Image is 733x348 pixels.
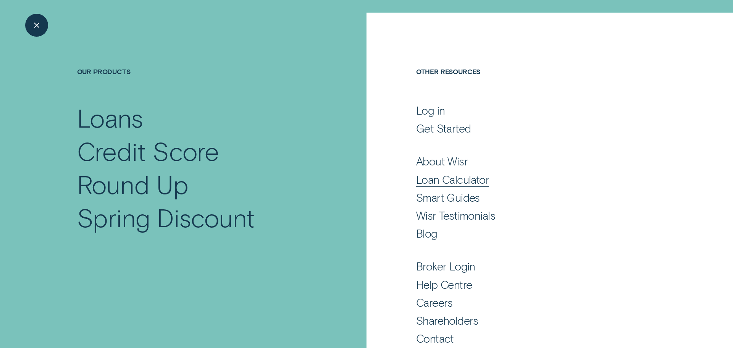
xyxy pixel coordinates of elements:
[416,314,656,327] a: Shareholders
[416,191,480,204] div: Smart Guides
[416,173,489,186] div: Loan Calculator
[77,134,313,168] a: Credit Score
[416,67,656,102] h4: Other Resources
[77,201,313,234] a: Spring Discount
[77,168,189,201] div: Round Up
[416,104,656,117] a: Log in
[416,191,656,204] a: Smart Guides
[416,209,495,222] div: Wisr Testimonials
[77,134,220,168] div: Credit Score
[416,227,656,240] a: Blog
[416,154,468,168] div: About Wisr
[416,209,656,222] a: Wisr Testimonials
[25,14,48,37] button: Close Menu
[416,121,471,135] div: Get Started
[416,332,656,345] a: Contact
[416,227,438,240] div: Blog
[416,278,656,291] a: Help Centre
[77,67,313,102] h4: Our Products
[77,101,313,134] a: Loans
[416,154,656,168] a: About Wisr
[77,101,143,134] div: Loans
[416,259,656,273] a: Broker Login
[416,104,445,117] div: Log in
[77,201,255,234] div: Spring Discount
[416,259,475,273] div: Broker Login
[416,121,656,135] a: Get Started
[416,332,454,345] div: Contact
[416,296,453,309] div: Careers
[416,314,478,327] div: Shareholders
[416,296,656,309] a: Careers
[416,278,472,291] div: Help Centre
[77,168,313,201] a: Round Up
[416,173,656,186] a: Loan Calculator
